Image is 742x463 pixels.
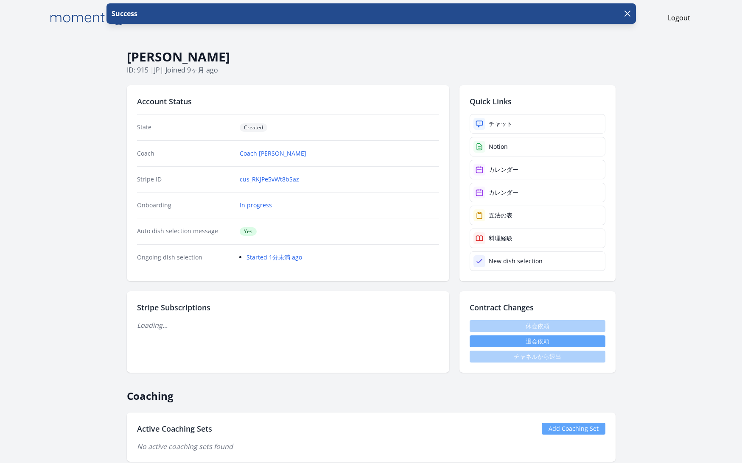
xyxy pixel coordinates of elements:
a: カレンダー [470,160,605,179]
h2: Quick Links [470,95,605,107]
span: 休会依頼 [470,320,605,332]
dt: Stripe ID [137,175,233,184]
h2: Coaching [127,383,616,402]
a: In progress [240,201,272,209]
h2: Account Status [137,95,439,107]
p: ID: 915 | | Joined 9ヶ月 ago [127,65,616,75]
div: Notion [489,142,508,151]
dt: Auto dish selection message [137,227,233,236]
h2: Stripe Subscriptions [137,301,439,313]
a: 料理経験 [470,229,605,248]
p: No active coaching sets found [137,441,605,452]
span: Created [240,123,267,132]
a: チャット [470,114,605,134]
h2: Active Coaching Sets [137,423,212,435]
div: カレンダー [489,165,518,174]
a: cus_RKJPe5vWt8bSaz [240,175,299,184]
a: Notion [470,137,605,156]
dt: State [137,123,233,132]
a: Started 1分未満 ago [246,253,302,261]
a: Coach [PERSON_NAME] [240,149,306,158]
a: New dish selection [470,251,605,271]
dt: Onboarding [137,201,233,209]
a: 五法の表 [470,206,605,225]
dt: Ongoing dish selection [137,253,233,262]
span: jp [154,65,160,75]
div: チャット [489,120,512,128]
p: Success [110,8,137,19]
h1: [PERSON_NAME] [127,49,616,65]
div: 料理経験 [489,234,512,243]
div: New dish selection [489,257,543,265]
dt: Coach [137,149,233,158]
a: カレンダー [470,183,605,202]
button: 退会依頼 [470,335,605,347]
div: 五法の表 [489,211,512,220]
a: Add Coaching Set [542,423,605,435]
p: Loading... [137,320,439,330]
span: チャネルから退出 [470,351,605,363]
span: Yes [240,227,257,236]
div: カレンダー [489,188,518,197]
h2: Contract Changes [470,301,605,313]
